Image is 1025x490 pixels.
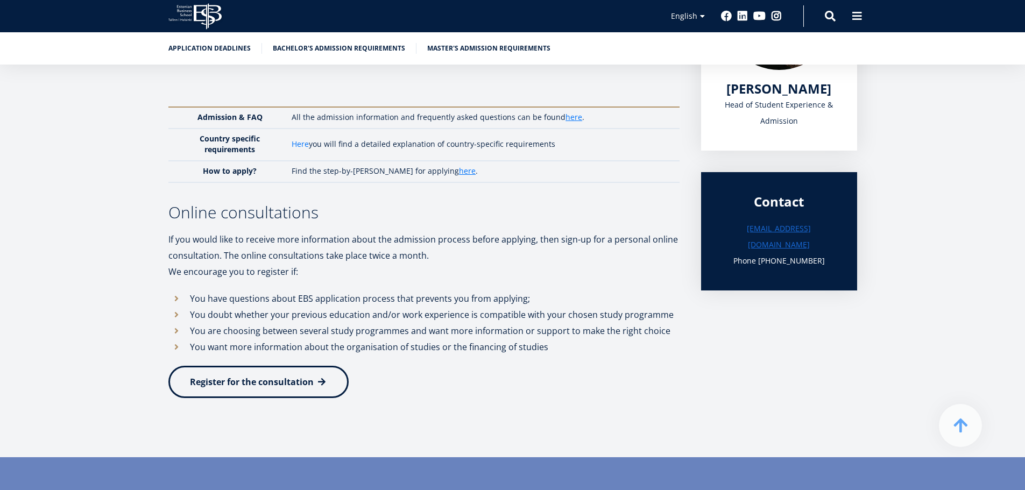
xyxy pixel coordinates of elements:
[168,43,251,54] a: Application deadlines
[203,166,257,176] strong: How to apply?
[565,112,582,123] a: here
[168,339,680,355] li: You want more information about the organisation of studies or the financing of studies
[273,43,405,54] a: Bachelor's admission requirements
[168,307,680,323] li: You doubt whether your previous education and/or work experience is compatible with your chosen s...
[168,323,680,339] li: You are choosing between several study programmes and want more information or support to make th...
[197,112,263,122] strong: Admission & FAQ
[168,204,680,221] h3: Online consultations
[200,133,260,154] strong: Country specific requirements
[723,97,836,129] div: Head of Student Experience & Admission
[286,107,679,129] td: All the admission information and frequently asked questions can be found .
[168,264,680,280] p: We encourage you to register if:
[459,166,476,176] a: here
[168,231,680,264] p: If you would like to receive more information about the admission process before applying, then s...
[721,11,732,22] a: Facebook
[723,253,836,269] h3: Phone [PHONE_NUMBER]
[190,376,314,388] span: Register for the consultation
[286,129,679,161] td: you will find a detailed explanation of country-specific requirements
[723,221,836,253] a: [EMAIL_ADDRESS][DOMAIN_NAME]
[292,166,668,176] p: Find the step-by-[PERSON_NAME] for applying .
[737,11,748,22] a: Linkedin
[726,81,831,97] a: [PERSON_NAME]
[168,366,349,398] a: Register for the consultation
[427,43,550,54] a: Master's admission requirements
[771,11,782,22] a: Instagram
[753,11,766,22] a: Youtube
[292,139,309,150] a: Here
[168,48,680,65] h3: Admission information
[168,290,680,307] li: You have questions about EBS application process that prevents you from applying;
[726,80,831,97] span: [PERSON_NAME]
[723,194,836,210] div: Contact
